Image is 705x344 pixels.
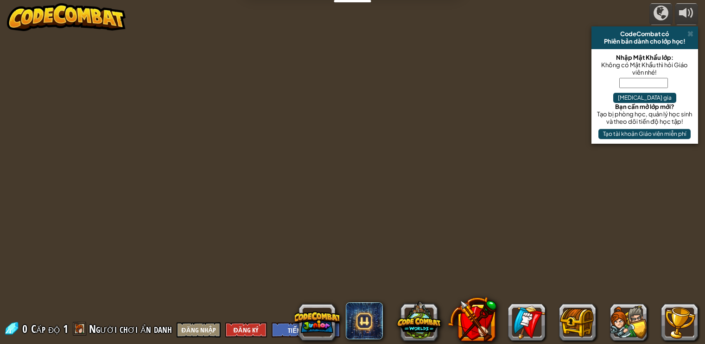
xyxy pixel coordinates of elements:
div: Phiên bản dành cho lớp học! [595,38,694,45]
div: Không có Mật Khẩu thì hỏi Giáo viên nhé! [596,61,693,76]
button: Tùy chỉnh âm lượng [675,3,698,25]
button: Đăng Ký [225,322,267,338]
span: Cấp độ [31,321,60,337]
span: 0 [22,321,30,336]
span: 1 [63,321,68,336]
button: Tạo tài khoản Giáo viên miễn phí [598,129,691,139]
div: CodeCombat có [595,30,694,38]
img: CodeCombat - Learn how to code by playing a game [7,3,126,31]
div: Tạo bị phòng học, quản lý học sinh và theo dõi tiến độ học tập! [596,110,693,125]
button: Đăng nhập [177,322,220,338]
span: Người chơi ẩn danh [89,321,172,336]
div: Bạn cần mở lớp mới? [596,103,693,110]
button: Chiến dịch [649,3,673,25]
button: [MEDICAL_DATA] gia [613,93,676,103]
div: Nhập Mật Khẩu lớp: [596,54,693,61]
